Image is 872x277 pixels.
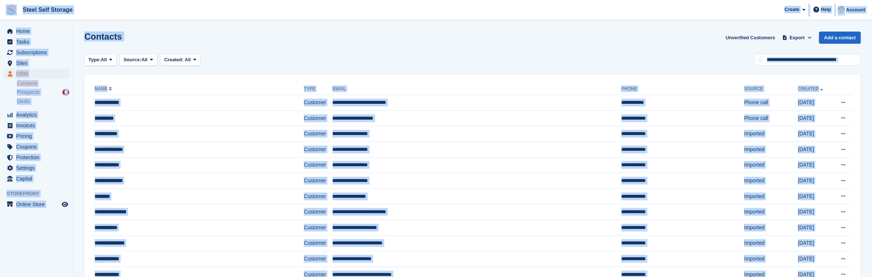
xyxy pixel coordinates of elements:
span: Subscriptions [16,47,60,58]
a: menu [4,174,69,184]
td: Customer [304,95,333,111]
td: Customer [304,236,333,251]
a: menu [4,131,69,141]
span: Tasks [16,37,60,47]
a: menu [4,142,69,152]
span: Home [16,26,60,36]
a: menu [4,199,69,209]
button: Export [781,32,813,44]
td: Imported [744,236,798,251]
span: Sites [16,58,60,68]
a: Unverified Customers [723,32,778,44]
span: All [185,57,191,62]
td: Phone call [744,95,798,111]
span: Deals [17,98,30,105]
td: Imported [744,204,798,220]
td: Imported [744,126,798,142]
td: Customer [304,110,333,126]
td: Imported [744,157,798,173]
span: Settings [16,163,60,173]
img: James Steel [838,6,845,13]
a: Name [95,86,113,91]
td: [DATE] [798,142,833,157]
a: Add a contact [819,32,861,44]
th: Email [333,83,622,95]
a: menu [4,69,69,79]
a: menu [4,47,69,58]
td: [DATE] [798,204,833,220]
td: Phone call [744,110,798,126]
td: Customer [304,157,333,173]
span: All [142,56,148,63]
span: CRM [16,69,60,79]
span: Create [785,6,799,13]
td: Imported [744,251,798,267]
td: [DATE] [798,110,833,126]
td: [DATE] [798,189,833,204]
td: [DATE] [798,220,833,236]
td: Customer [304,251,333,267]
td: [DATE] [798,236,833,251]
a: menu [4,37,69,47]
a: menu [4,120,69,131]
td: [DATE] [798,95,833,111]
td: Customer [304,204,333,220]
a: Prospects 4 [17,88,69,96]
span: Source: [124,56,141,63]
a: Deals [17,98,69,105]
span: Prospects [17,89,40,96]
td: Customer [304,142,333,157]
td: [DATE] [798,126,833,142]
th: Source [744,83,798,95]
span: Analytics [16,110,60,120]
button: Source: All [120,54,157,66]
td: Customer [304,173,333,189]
a: Steel Self Storage [20,4,76,16]
span: Pricing [16,131,60,141]
a: Created [798,86,825,91]
img: stora-icon-8386f47178a22dfd0bd8f6a31ec36ba5ce8667c1dd55bd0f319d3a0aa187defe.svg [6,4,17,15]
td: Customer [304,126,333,142]
span: All [101,56,107,63]
td: Imported [744,173,798,189]
td: Customer [304,220,333,236]
span: Export [790,34,805,41]
button: Created: All [160,54,201,66]
span: Created: [164,57,184,62]
span: Capital [16,174,60,184]
a: menu [4,163,69,173]
a: menu [4,58,69,68]
td: Imported [744,220,798,236]
a: menu [4,26,69,36]
span: Account [846,6,865,14]
span: Online Store [16,199,60,209]
a: Contacts [17,80,69,87]
span: Invoices [16,120,60,131]
th: Type [304,83,333,95]
td: Customer [304,189,333,204]
button: Type: All [84,54,117,66]
td: [DATE] [798,157,833,173]
td: Imported [744,142,798,157]
td: [DATE] [798,251,833,267]
a: menu [4,152,69,163]
span: Help [821,6,831,13]
span: Coupons [16,142,60,152]
a: Preview store [61,200,69,209]
span: Storefront [7,190,73,197]
h1: Contacts [84,32,122,41]
span: Type: [88,56,101,63]
a: menu [4,110,69,120]
td: [DATE] [798,173,833,189]
div: 4 [62,89,69,95]
span: Protection [16,152,60,163]
td: Imported [744,189,798,204]
th: Phone [622,83,744,95]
